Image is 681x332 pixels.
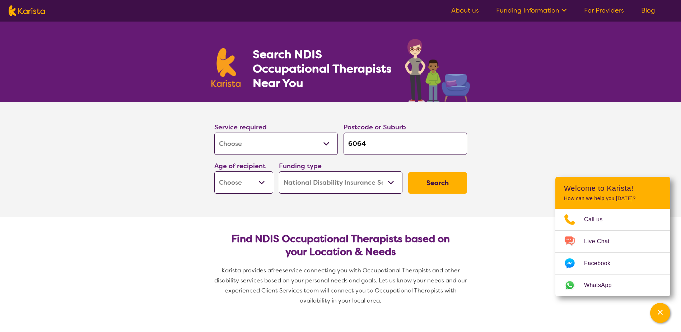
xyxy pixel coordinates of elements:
h1: Search NDIS Occupational Therapists Near You [253,47,392,90]
img: occupational-therapy [405,39,470,102]
ul: Choose channel [555,209,670,296]
p: How can we help you [DATE]? [564,195,662,202]
label: Funding type [279,162,322,170]
button: Channel Menu [650,303,670,323]
img: Karista logo [211,48,241,87]
button: Search [408,172,467,194]
h2: Welcome to Karista! [564,184,662,193]
h2: Find NDIS Occupational Therapists based on your Location & Needs [220,232,461,258]
span: free [271,267,283,274]
div: Channel Menu [555,177,670,296]
span: Karista provides a [221,267,271,274]
span: service connecting you with Occupational Therapists and other disability services based on your p... [214,267,468,304]
label: Service required [214,123,267,132]
label: Postcode or Suburb [344,123,406,132]
span: Live Chat [584,236,618,247]
a: About us [451,6,479,15]
a: Web link opens in a new tab. [555,275,670,296]
a: Funding Information [496,6,567,15]
input: Type [344,133,467,155]
a: Blog [641,6,655,15]
label: Age of recipient [214,162,266,170]
a: For Providers [584,6,624,15]
span: WhatsApp [584,280,620,291]
span: Call us [584,214,611,225]
span: Facebook [584,258,619,269]
img: Karista logo [9,5,45,16]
